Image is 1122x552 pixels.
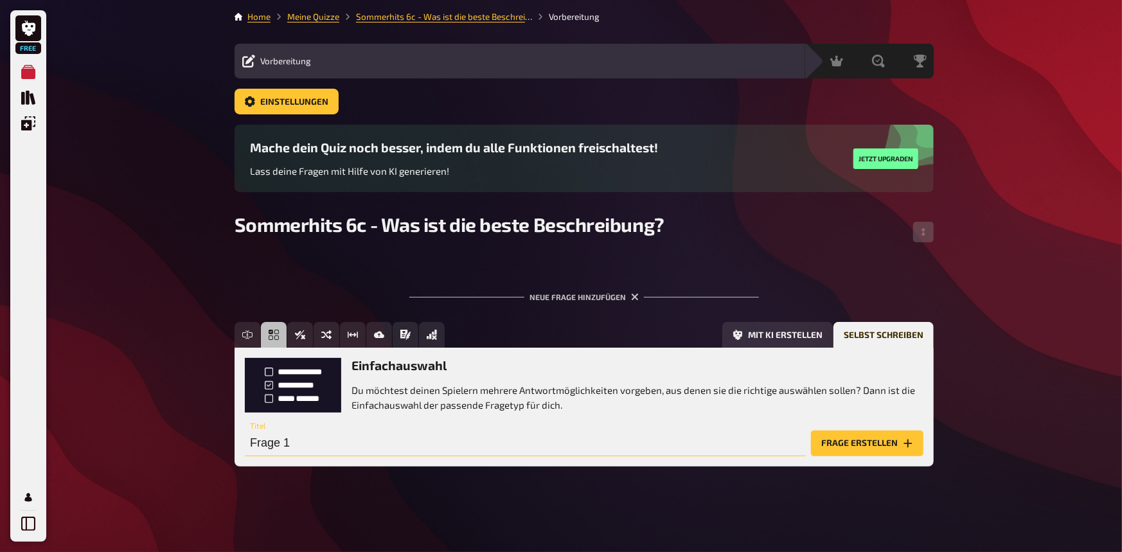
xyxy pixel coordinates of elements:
[409,272,759,312] div: Neue Frage hinzufügen
[352,383,923,412] p: Du möchtest deinen Spielern mehrere Antwortmöglichkeiten vorgeben, aus denen sie die richtige aus...
[260,56,311,66] span: Vorbereitung
[235,322,260,348] button: Freitext Eingabe
[356,12,550,22] a: Sommerhits 6c - Was ist die beste Beschreibung?
[393,322,418,348] button: Prosa (Langtext)
[833,322,934,348] button: Selbst schreiben
[260,98,328,107] span: Einstellungen
[419,322,445,348] button: Offline Frage
[250,140,658,155] h3: Mache dein Quiz noch besser, indem du alle Funktionen freischaltest!
[17,44,40,52] span: Free
[314,322,339,348] button: Sortierfrage
[15,485,41,510] a: Profil
[811,431,923,456] button: Frage erstellen
[271,10,339,23] li: Meine Quizze
[339,10,532,23] li: Sommerhits 6c - Was ist die beste Beschreibung?
[913,222,934,242] button: Reihenfolge anpassen
[352,358,923,373] h3: Einfachauswahl
[261,322,287,348] button: Einfachauswahl
[247,12,271,22] a: Home
[853,148,918,169] button: Jetzt upgraden
[235,89,339,114] button: Einstellungen
[366,322,392,348] button: Bild-Antwort
[235,213,664,236] span: Sommerhits 6c - Was ist die beste Beschreibung?
[287,12,339,22] a: Meine Quizze
[340,322,366,348] button: Schätzfrage
[245,431,806,456] input: Titel
[15,85,41,111] a: Quiz Sammlung
[722,322,833,348] button: Mit KI erstellen
[287,322,313,348] button: Wahr / Falsch
[15,111,41,136] a: Einblendungen
[15,59,41,85] a: Meine Quizze
[247,10,271,23] li: Home
[250,165,449,177] span: Lass deine Fragen mit Hilfe von KI generieren!
[532,10,600,23] li: Vorbereitung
